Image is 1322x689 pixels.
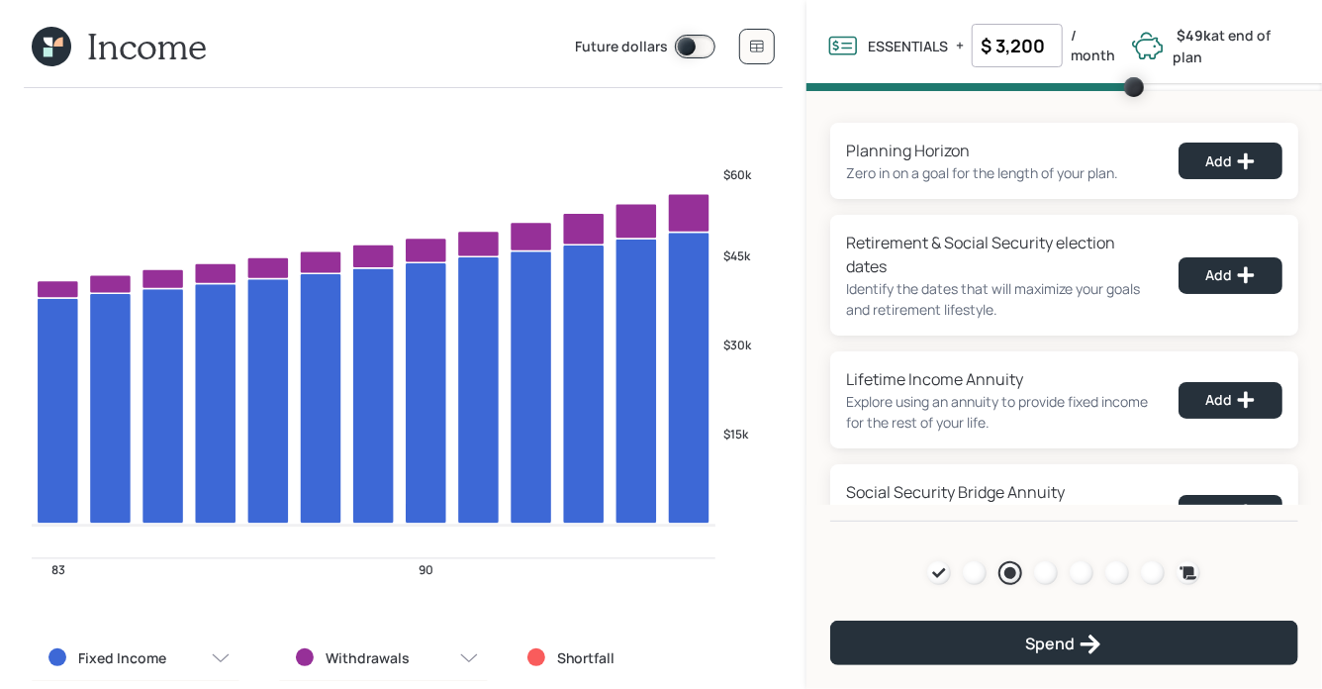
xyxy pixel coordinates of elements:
[1071,26,1122,64] label: / month
[846,278,1155,320] div: Identify the dates that will maximize your goals and retirement lifestyle.
[557,648,615,668] label: Shortfall
[846,391,1155,433] div: Explore using an annuity to provide fixed income for the rest of your life.
[1205,503,1256,523] div: Add
[723,426,749,443] tspan: $15k
[575,37,668,58] label: Future dollars
[1178,26,1212,45] b: $49k
[1179,257,1282,294] button: Add
[1205,151,1256,171] div: Add
[723,166,752,183] tspan: $60k
[846,504,1155,545] div: Explore using an annuity to provide fixed income while you delay Social Security.
[1179,382,1282,419] button: Add
[723,528,732,549] tspan: 2
[846,162,1118,183] div: Zero in on a goal for the length of your plan.
[723,247,751,264] tspan: $45k
[806,83,1322,91] span: Volume
[1174,26,1272,66] label: at end of plan
[87,25,207,67] h1: Income
[868,37,948,55] label: ESSENTIALS
[830,621,1298,665] button: Spend
[51,562,65,579] tspan: 83
[326,648,410,668] label: Withdrawals
[846,139,1118,162] div: Planning Horizon
[1205,390,1256,410] div: Add
[846,367,1155,391] div: Lifetime Income Annuity
[419,562,433,579] tspan: 90
[956,36,964,55] label: +
[1025,633,1102,656] div: Spend
[846,231,1155,278] div: Retirement & Social Security election dates
[846,480,1155,504] div: Social Security Bridge Annuity
[723,557,732,579] tspan: 2
[78,648,166,668] label: Fixed Income
[723,337,752,353] tspan: $30k
[1205,265,1256,285] div: Add
[1179,495,1282,532] button: Add
[1179,143,1282,179] button: Add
